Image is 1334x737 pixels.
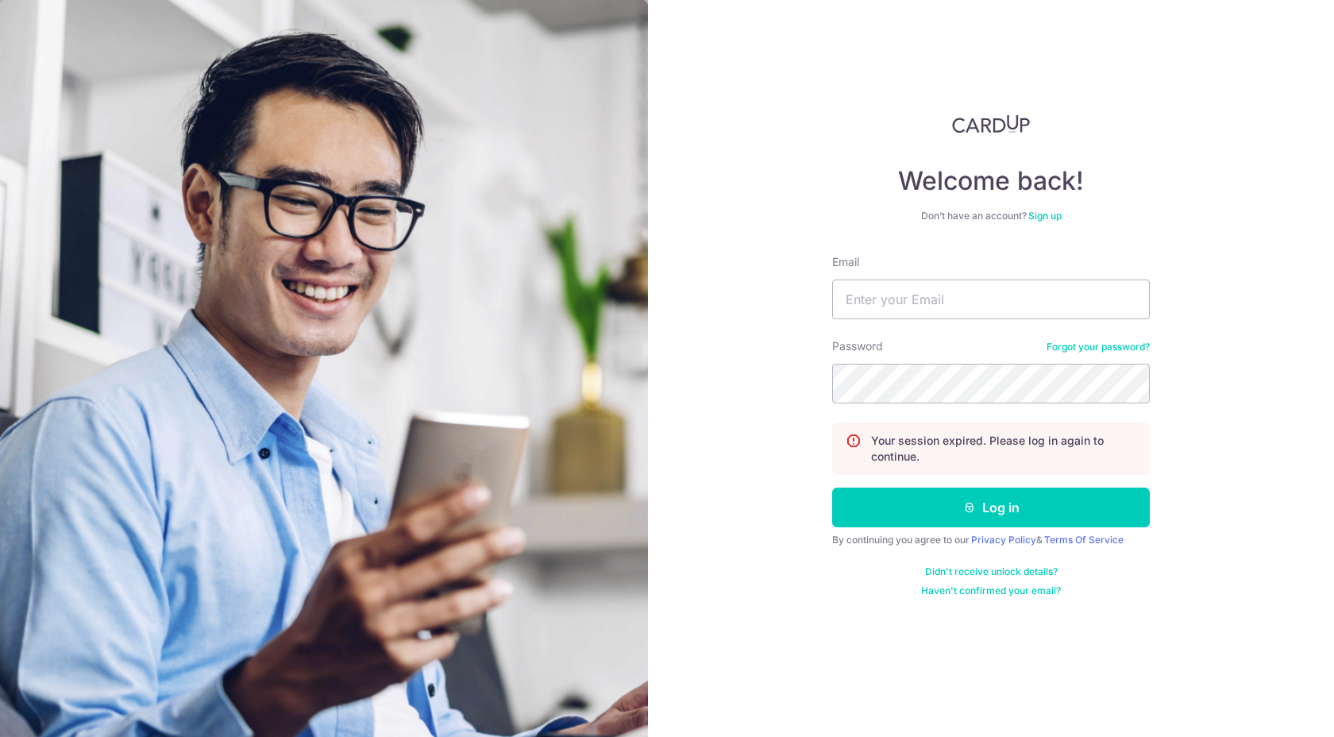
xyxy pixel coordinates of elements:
input: Enter your Email [832,280,1150,319]
img: CardUp Logo [952,114,1030,133]
div: Don’t have an account? [832,210,1150,222]
a: Sign up [1028,210,1062,222]
label: Password [832,338,883,354]
button: Log in [832,488,1150,527]
a: Haven't confirmed your email? [921,585,1061,597]
a: Privacy Policy [971,534,1036,546]
div: By continuing you agree to our & [832,534,1150,546]
a: Didn't receive unlock details? [925,565,1058,578]
h4: Welcome back! [832,165,1150,197]
p: Your session expired. Please log in again to continue. [871,433,1136,465]
a: Forgot your password? [1047,341,1150,353]
label: Email [832,254,859,270]
a: Terms Of Service [1044,534,1124,546]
